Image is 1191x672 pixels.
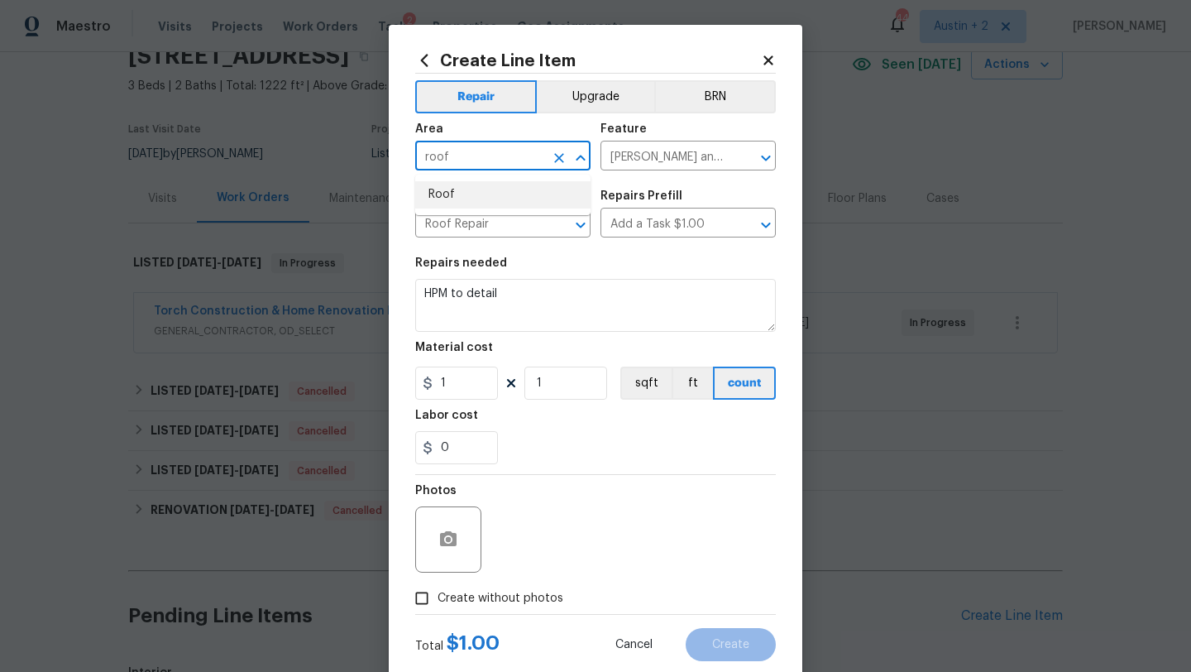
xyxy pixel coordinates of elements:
[712,639,749,651] span: Create
[754,214,777,237] button: Open
[415,485,457,497] h5: Photos
[415,342,493,353] h5: Material cost
[600,123,647,135] h5: Feature
[686,628,776,661] button: Create
[654,80,776,113] button: BRN
[415,80,537,113] button: Repair
[713,367,776,400] button: count
[415,181,591,209] li: Roof
[754,146,777,170] button: Open
[415,635,500,655] div: Total
[415,410,478,421] h5: Labor cost
[447,633,500,653] span: $ 1.00
[615,639,653,651] span: Cancel
[672,367,713,400] button: ft
[600,190,682,202] h5: Repairs Prefill
[415,51,761,70] h2: Create Line Item
[548,146,571,170] button: Clear
[415,257,507,269] h5: Repairs needed
[620,367,672,400] button: sqft
[589,628,679,661] button: Cancel
[569,214,592,237] button: Open
[537,80,655,113] button: Upgrade
[415,279,776,332] textarea: HPM to detail
[569,146,592,170] button: Close
[438,590,563,607] span: Create without photos
[415,123,443,135] h5: Area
